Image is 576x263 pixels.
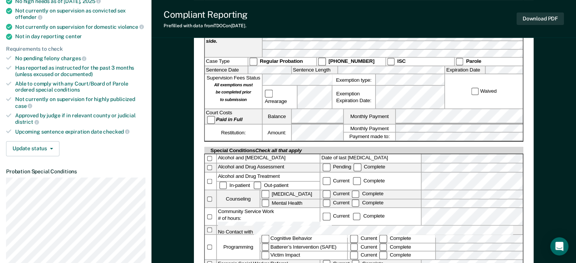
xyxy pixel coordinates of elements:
label: Current [349,252,378,258]
input: Current [323,177,330,185]
input: Cognitive Behavior [261,235,269,243]
strong: ISC [397,58,406,64]
span: documented) [61,71,92,77]
label: Sentence Length [292,66,337,74]
label: Mental Health [260,199,320,207]
input: Regular Probation [250,58,257,65]
input: Current [323,190,330,198]
input: No Contact with [254,226,513,238]
label: Current [322,213,351,219]
div: Community Service Work # of hours: [217,208,320,225]
span: violence [118,24,144,30]
strong: Paid in Full [216,117,243,122]
label: Waived [470,88,498,95]
div: Requirements to check [6,46,145,52]
span: checked [103,129,130,135]
div: Alcohol and Drug Treatment [217,173,320,181]
div: No pending felony [15,55,145,62]
label: Exemption type: [332,75,375,86]
label: Expiration Date [445,66,485,74]
label: Sentence Date [205,66,248,74]
label: Victim Impact [260,252,347,260]
input: Complete [353,213,361,220]
div: Court Costs [205,109,262,124]
input: Current [350,252,358,259]
label: Current [349,244,378,249]
div: Restitution: [205,124,262,141]
label: Monthly Payment [344,109,395,124]
strong: All exemptions must be completed prior to submission [214,82,253,103]
label: Complete [378,235,412,241]
strong: See additional offenses on reverse side. [206,23,253,44]
span: conditions [54,87,80,93]
span: Check all that apply [255,148,302,153]
label: Complete [378,252,412,258]
div: Counseling [217,190,259,207]
strong: Regular Probation [260,58,303,64]
input: [PHONE_NUMBER] [318,58,326,65]
label: Payment made to: [344,133,395,141]
input: Complete [352,190,359,198]
span: center [66,33,82,39]
input: Current [323,199,330,207]
input: ISC [387,58,395,65]
button: Update status [6,141,59,156]
input: Batterer’s Intervention (SAFE) [261,243,269,251]
label: Current [322,200,351,205]
div: Supervision Fees Status [205,75,262,109]
input: Complete [379,235,387,243]
input: Mental Health [261,199,269,207]
div: Has reported as instructed for the past 3 months (unless excused or [15,65,145,78]
input: Current [350,243,358,251]
label: [MEDICAL_DATA] [260,190,320,199]
div: Approved by judge if in relevant county or judicial [15,112,145,125]
div: Not currently on supervision as convicted sex [15,8,145,20]
label: No Contact with [217,226,523,234]
div: Complete [352,213,386,219]
strong: Parole [466,58,481,64]
input: Parole [456,58,463,65]
input: Complete [353,177,361,185]
label: Balance [262,109,291,124]
input: [MEDICAL_DATA] [261,190,269,198]
button: Download PDF [517,12,564,25]
input: Out-patient [254,181,261,189]
input: Pending [323,163,330,171]
div: Programming [217,235,259,260]
label: Complete [378,244,412,249]
div: Alcohol and [MEDICAL_DATA] [217,154,320,163]
input: In-patient [219,181,227,189]
div: Exemption Expiration Date: [332,86,375,109]
div: Alcohol and Drug Assessment [217,163,320,172]
label: Amount: [262,124,291,141]
span: offender [15,14,42,20]
input: Complete [352,199,359,207]
label: Out-patient [253,182,290,188]
label: In-patient [218,182,253,188]
input: Waived [471,88,479,95]
label: Monthly Payment [344,124,395,132]
label: Complete [351,200,385,205]
label: Complete [352,178,386,184]
div: Able to comply with any Court/Board of Parole ordered special [15,81,145,93]
strong: [PHONE_NUMBER] [328,58,374,64]
div: Special Conditions [209,147,303,154]
input: Complete [379,252,387,259]
div: Open Intercom Messenger [550,237,568,255]
label: Current [322,178,351,184]
label: Current [349,235,378,241]
input: Current [350,235,358,243]
label: Complete [352,164,386,170]
input: Paid in Full [207,116,215,124]
input: Complete [379,243,387,251]
label: Pending [322,164,353,170]
input: Complete [353,163,361,171]
div: Not in day reporting [15,33,145,40]
div: Not currently on supervision for domestic [15,23,145,30]
label: Cognitive Behavior [260,235,347,243]
div: Upcoming sentence expiration date [15,128,145,135]
div: Compliant Reporting [164,9,248,20]
label: Date of last [MEDICAL_DATA] [320,154,421,163]
label: Current [322,191,351,197]
input: Current [323,213,330,220]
